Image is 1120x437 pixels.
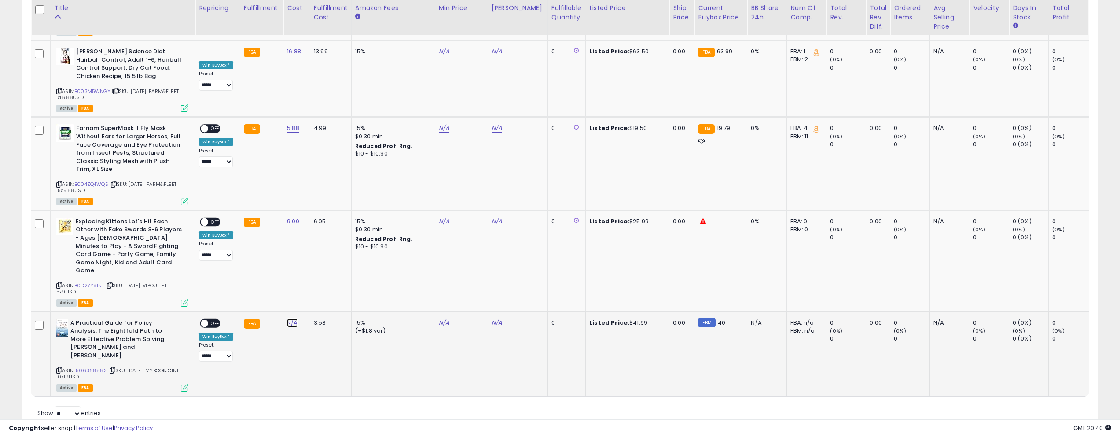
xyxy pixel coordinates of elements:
div: FBA: n/a [790,319,819,327]
div: 0 [973,319,1009,327]
small: (0%) [1013,226,1025,233]
small: FBA [244,124,260,134]
b: Exploding Kittens Let's Hit Each Other with Fake Swords 3-6 Players - Ages [DEMOGRAPHIC_DATA] Min... [76,218,183,277]
small: (0%) [1052,327,1065,334]
div: N/A [933,48,962,56]
div: 0 [1052,48,1088,56]
div: 0 [894,141,929,148]
div: 0.00 [673,124,687,132]
a: B0D27Y81NL [74,282,104,289]
span: | SKU: [DATE]-MYBOOKJOINT-10x19USD [56,367,181,380]
img: 41tViUyhRQL._SL40_.jpg [56,124,74,142]
div: 0 [830,48,866,56]
small: (0%) [894,56,906,63]
div: Win BuyBox * [199,138,233,146]
span: OFF [208,125,222,133]
div: 0 [551,124,579,132]
div: FBM: 11 [790,133,819,141]
b: Reduced Prof. Rng. [355,142,413,150]
div: 0 [1052,233,1088,241]
div: $25.99 [589,218,662,226]
div: 0% [751,124,780,132]
a: N/A [492,217,502,226]
div: 0 (0%) [1013,141,1048,148]
div: Fulfillment [244,4,279,13]
img: 412TGOpmIjL._SL40_.jpg [56,218,73,235]
div: Preset: [199,71,233,91]
div: 0 (0%) [1013,124,1048,132]
div: FBM: n/a [790,327,819,335]
div: Fulfillment Cost [314,4,348,22]
div: BB Share 24h. [751,4,783,22]
small: (0%) [830,56,842,63]
div: Preset: [199,342,233,362]
a: N/A [492,318,502,327]
a: Terms of Use [75,424,113,432]
div: Win BuyBox * [199,231,233,239]
div: Ship Price [673,4,690,22]
a: B003M5WNGY [74,88,110,95]
div: 0 [973,64,1009,72]
div: 0 [973,335,1009,343]
small: (0%) [830,133,842,140]
div: $0.30 min [355,133,428,141]
a: N/A [492,47,502,56]
img: 411ZeJQiBFL._SL40_.jpg [56,319,68,337]
span: All listings currently available for purchase on Amazon [56,384,77,392]
small: (0%) [894,327,906,334]
div: Preset: [199,148,233,168]
div: 0.00 [673,319,687,327]
div: ASIN: [56,319,188,391]
small: FBA [698,124,714,134]
div: 0% [751,48,780,56]
div: 0 [830,218,866,226]
a: N/A [439,47,449,56]
div: 0.00 [870,319,883,327]
div: 0 (0%) [1013,64,1048,72]
div: Win BuyBox * [199,333,233,341]
div: $41.99 [589,319,662,327]
div: 0 (0%) [1013,319,1048,327]
b: Farnam SuperMask II Fly Mask Without Ears for Larger Horses, Full Face Coverage and Eye Protectio... [76,124,183,175]
a: Privacy Policy [114,424,153,432]
div: 0 [1052,64,1088,72]
div: 0 [830,335,866,343]
span: FBA [78,105,93,112]
small: (0%) [1052,133,1065,140]
span: FBA [78,384,93,392]
div: 0 [830,319,866,327]
div: 15% [355,319,428,327]
div: ASIN: [56,218,188,306]
div: 0 [894,335,929,343]
img: 41KNLMpUX8L._SL40_.jpg [56,48,74,65]
a: B004ZQ4WQS [74,181,108,188]
div: 0 [830,233,866,241]
span: 2025-09-7 20:40 GMT [1073,424,1111,432]
div: 15% [355,48,428,56]
div: Total Rev. [830,4,862,22]
small: FBA [244,319,260,329]
span: 40 [718,318,725,327]
div: ASIN: [56,124,188,204]
div: N/A [933,124,962,132]
span: | SKU: [DATE]-FARM&FLEET-15x5.88USD [56,181,179,194]
span: All listings currently available for purchase on Amazon [56,198,77,205]
small: (0%) [1013,133,1025,140]
div: (+$1.8 var) [355,327,428,335]
div: seller snap | | [9,424,153,433]
div: 0 [1052,141,1088,148]
div: FBA: 4 [790,124,819,132]
div: 15% [355,218,428,226]
div: 0.00 [673,48,687,56]
small: (0%) [830,327,842,334]
div: 0 [894,319,929,327]
a: N/A [439,124,449,133]
b: Listed Price: [589,47,629,56]
b: Reduced Prof. Rng. [355,235,413,243]
small: FBM [698,318,715,327]
a: 16.88 [287,47,301,56]
span: Show: entries [37,409,101,417]
small: (0%) [1052,226,1065,233]
span: | SKU: [DATE]-VIPOUTLET-5x9USD [56,282,169,295]
div: $10 - $10.90 [355,243,428,251]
